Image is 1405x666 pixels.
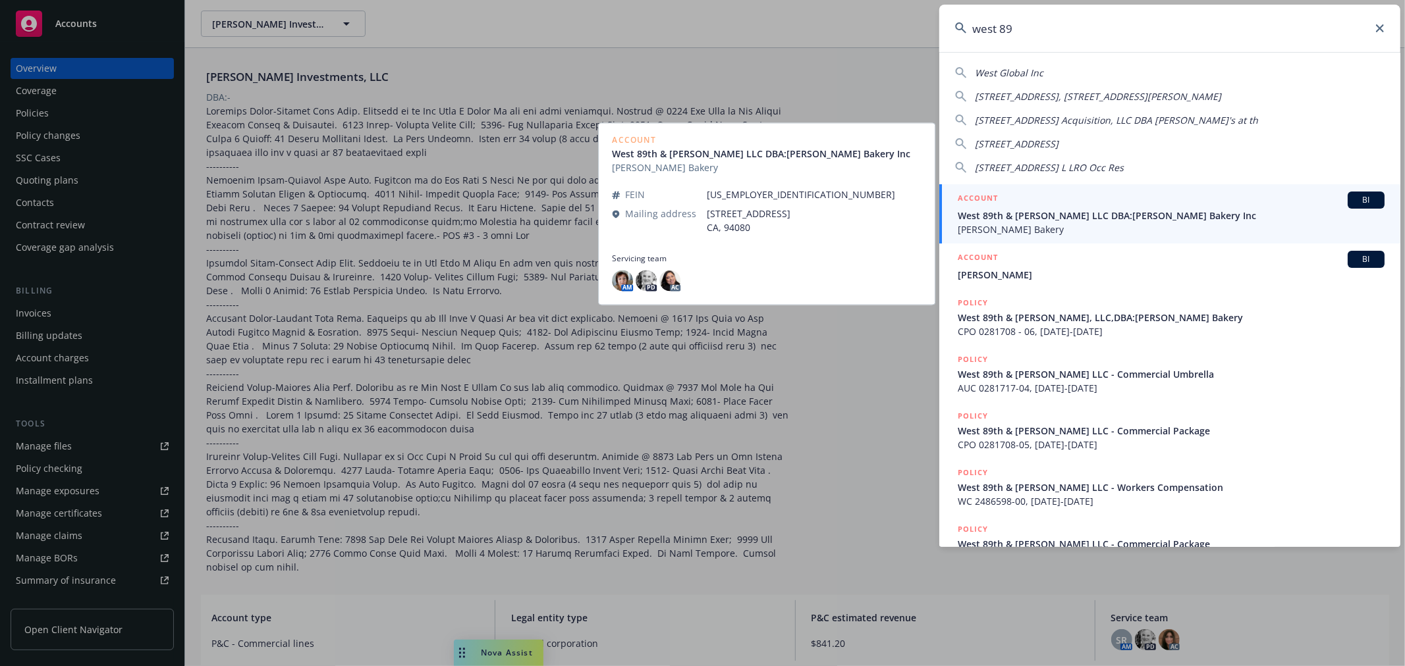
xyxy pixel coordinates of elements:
[1353,253,1379,265] span: BI
[958,381,1385,395] span: AUC 0281717-04, [DATE]-[DATE]
[958,251,998,267] h5: ACCOUNT
[958,480,1385,494] span: West 89th & [PERSON_NAME] LLC - Workers Compensation
[958,268,1385,282] span: [PERSON_NAME]
[958,424,1385,438] span: West 89th & [PERSON_NAME] LLC - Commercial Package
[958,311,1385,324] span: West 89th & [PERSON_NAME], LLC,DBA:[PERSON_NAME] Bakery
[958,438,1385,451] span: CPO 0281708-05, [DATE]-[DATE]
[939,243,1400,289] a: ACCOUNTBI[PERSON_NAME]
[958,222,1385,236] span: [PERSON_NAME] Bakery
[975,161,1124,174] span: [STREET_ADDRESS] L LRO Occ Res
[958,494,1385,508] span: WC 2486598-00, [DATE]-[DATE]
[958,209,1385,222] span: West 89th & [PERSON_NAME] LLC DBA:[PERSON_NAME] Bakery Inc
[958,466,988,479] h5: POLICY
[1353,194,1379,206] span: BI
[958,296,988,309] h5: POLICY
[975,90,1221,103] span: [STREET_ADDRESS], [STREET_ADDRESS][PERSON_NAME]
[958,324,1385,338] span: CPO 0281708 - 06, [DATE]-[DATE]
[939,289,1400,346] a: POLICYWest 89th & [PERSON_NAME], LLC,DBA:[PERSON_NAME] BakeryCPO 0281708 - 06, [DATE]-[DATE]
[958,353,988,366] h5: POLICY
[939,459,1400,515] a: POLICYWest 89th & [PERSON_NAME] LLC - Workers CompensationWC 2486598-00, [DATE]-[DATE]
[975,138,1059,150] span: [STREET_ADDRESS]
[975,66,1043,79] span: West Global Inc
[958,537,1385,551] span: West 89th & [PERSON_NAME] LLC - Commercial Package
[958,192,998,207] h5: ACCOUNT
[958,367,1385,381] span: West 89th & [PERSON_NAME] LLC - Commercial Umbrella
[939,184,1400,243] a: ACCOUNTBIWest 89th & [PERSON_NAME] LLC DBA:[PERSON_NAME] Bakery Inc[PERSON_NAME] Bakery
[939,515,1400,572] a: POLICYWest 89th & [PERSON_NAME] LLC - Commercial Package
[958,409,988,423] h5: POLICY
[939,5,1400,52] input: Search...
[958,523,988,536] h5: POLICY
[975,114,1258,126] span: [STREET_ADDRESS] Acquisition, LLC DBA [PERSON_NAME]'s at th
[939,346,1400,402] a: POLICYWest 89th & [PERSON_NAME] LLC - Commercial UmbrellaAUC 0281717-04, [DATE]-[DATE]
[939,402,1400,459] a: POLICYWest 89th & [PERSON_NAME] LLC - Commercial PackageCPO 0281708-05, [DATE]-[DATE]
